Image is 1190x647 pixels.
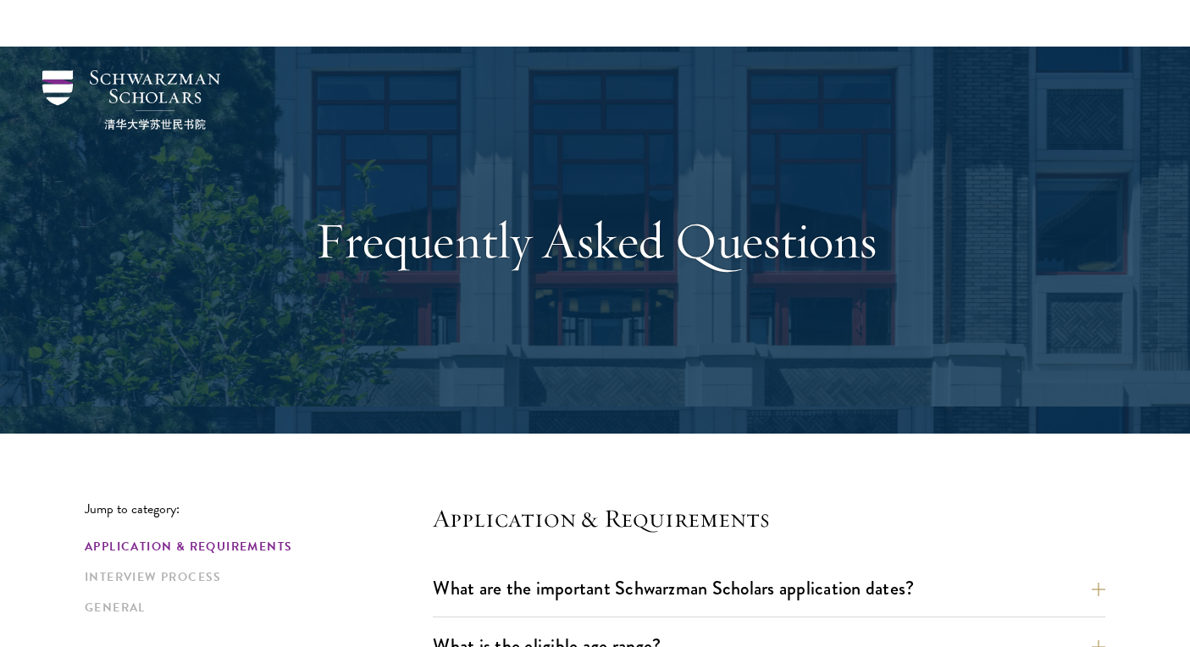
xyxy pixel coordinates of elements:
a: General [85,599,423,617]
h4: Application & Requirements [433,501,1105,535]
h1: Frequently Asked Questions [303,210,888,271]
button: What are the important Schwarzman Scholars application dates? [433,569,1105,607]
img: Schwarzman Scholars [42,70,220,130]
a: Interview Process [85,568,423,586]
a: Application & Requirements [85,538,423,556]
p: Jump to category: [85,501,433,517]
